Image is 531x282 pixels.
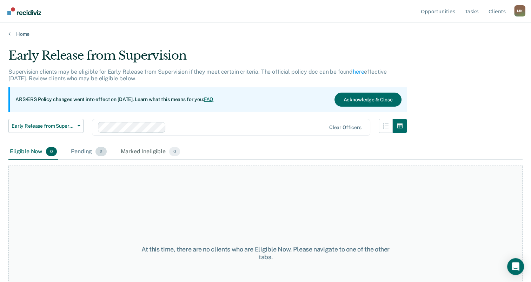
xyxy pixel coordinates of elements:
[329,125,361,130] div: Clear officers
[95,147,106,156] span: 2
[137,246,394,261] div: At this time, there are no clients who are Eligible Now. Please navigate to one of the other tabs.
[46,147,57,156] span: 0
[69,144,108,160] div: Pending2
[353,68,364,75] a: here
[15,96,213,103] p: ARS/ERS Policy changes went into effect on [DATE]. Learn what this means for you:
[7,7,41,15] img: Recidiviz
[8,68,387,82] p: Supervision clients may be eligible for Early Release from Supervision if they meet certain crite...
[8,144,58,160] div: Eligible Now0
[514,5,525,16] button: Profile dropdown button
[507,258,524,275] div: Open Intercom Messenger
[119,144,182,160] div: Marked Ineligible0
[204,96,214,102] a: FAQ
[8,48,407,68] div: Early Release from Supervision
[8,119,84,133] button: Early Release from Supervision
[334,93,401,107] button: Acknowledge & Close
[169,147,180,156] span: 0
[8,31,523,37] a: Home
[514,5,525,16] div: M K
[12,123,75,129] span: Early Release from Supervision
